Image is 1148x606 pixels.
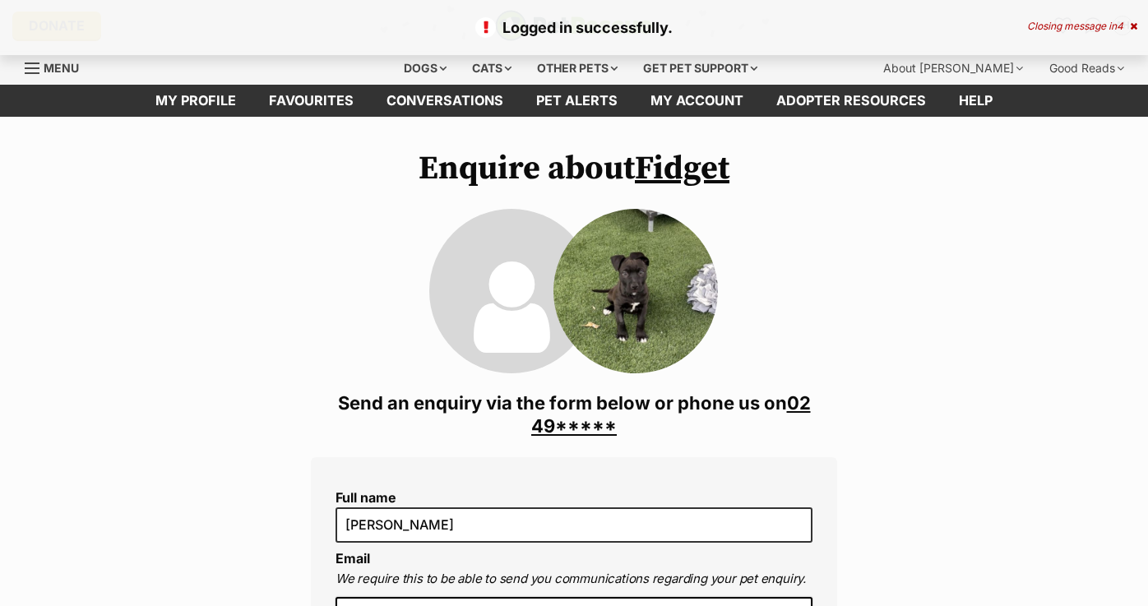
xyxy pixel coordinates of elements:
[520,85,634,117] a: Pet alerts
[370,85,520,117] a: conversations
[392,52,458,85] div: Dogs
[336,550,370,567] label: Email
[139,85,252,117] a: My profile
[336,507,812,542] input: E.g. Jimmy Chew
[461,52,523,85] div: Cats
[311,391,837,437] h3: Send an enquiry via the form below or phone us on
[525,52,629,85] div: Other pets
[25,52,90,81] a: Menu
[635,148,729,189] a: Fidget
[1038,52,1136,85] div: Good Reads
[44,61,79,75] span: Menu
[252,85,370,117] a: Favourites
[311,150,837,187] h1: Enquire about
[336,570,812,589] p: We require this to be able to send you communications regarding your pet enquiry.
[872,52,1035,85] div: About [PERSON_NAME]
[553,209,718,373] img: Fidget
[336,490,812,505] label: Full name
[942,85,1009,117] a: Help
[632,52,769,85] div: Get pet support
[634,85,760,117] a: My account
[760,85,942,117] a: Adopter resources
